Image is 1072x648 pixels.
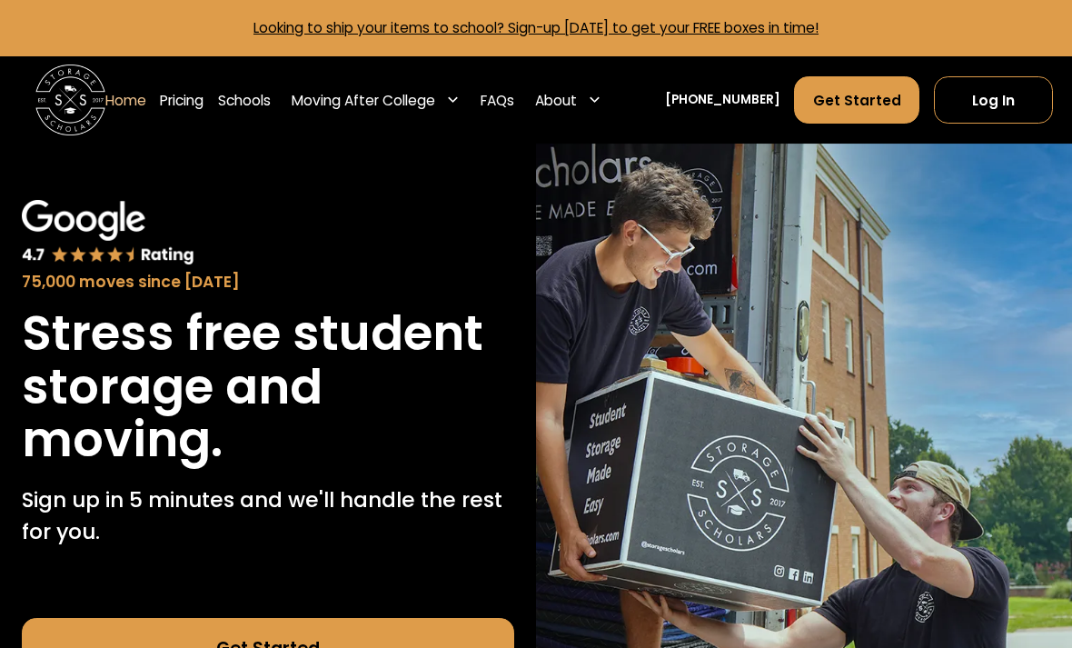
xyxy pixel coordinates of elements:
[22,307,513,466] h1: Stress free student storage and moving.
[535,90,577,111] div: About
[22,484,513,548] p: Sign up in 5 minutes and we'll handle the rest for you.
[35,65,105,135] img: Storage Scholars main logo
[284,75,466,125] div: Moving After College
[160,75,203,125] a: Pricing
[665,91,780,109] a: [PHONE_NUMBER]
[35,65,105,135] a: home
[253,18,819,37] a: Looking to ship your items to school? Sign-up [DATE] to get your FREE boxes in time!
[105,75,146,125] a: Home
[22,200,194,265] img: Google 4.7 star rating
[218,75,271,125] a: Schools
[292,90,435,111] div: Moving After College
[481,75,514,125] a: FAQs
[934,76,1053,124] a: Log In
[794,76,919,124] a: Get Started
[529,75,609,125] div: About
[22,270,513,294] div: 75,000 moves since [DATE]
